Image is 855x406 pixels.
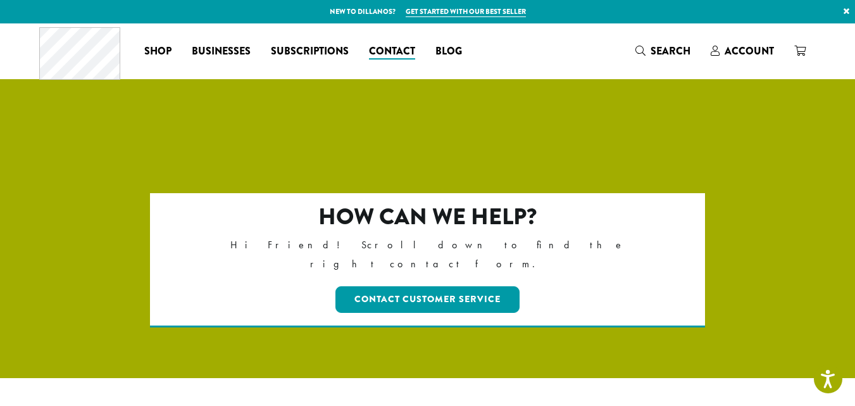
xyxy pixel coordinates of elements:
[335,286,520,313] a: Contact Customer Service
[204,203,651,231] h2: How can we help?
[192,44,251,60] span: Businesses
[204,236,651,274] p: Hi Friend! Scroll down to find the right contact form.
[271,44,349,60] span: Subscriptions
[369,44,415,60] span: Contact
[406,6,526,17] a: Get started with our best seller
[435,44,462,60] span: Blog
[144,44,172,60] span: Shop
[651,44,690,58] span: Search
[134,41,182,61] a: Shop
[625,41,701,61] a: Search
[725,44,774,58] span: Account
